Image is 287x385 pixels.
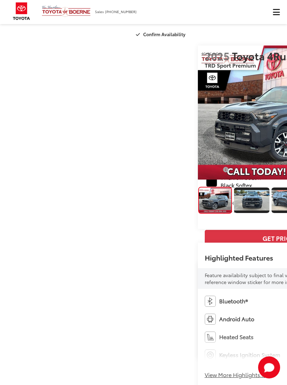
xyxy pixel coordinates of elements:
button: View More Highlights... [205,371,265,379]
img: 2025 Toyota 4Runner TRD Sport Premium [234,190,269,211]
h2: Highlighted Features [205,254,273,261]
span: [PHONE_NUMBER] [105,9,137,14]
img: 2025 Toyota 4Runner TRD Sport Premium [199,188,232,213]
img: Heated Seats [205,332,216,343]
span: Android Auto [219,315,254,323]
img: Android Auto [205,314,216,325]
svg: Start Chat [258,356,280,378]
a: Expand Photo 0 [198,187,232,214]
img: Vic Vaughan Toyota of Boerne [42,5,91,17]
button: Toggle Chat Window [258,356,280,378]
span: Confirm Availability [143,31,185,37]
button: Confirm Availability [132,28,191,40]
img: Bluetooth® [205,296,216,307]
span: Bluetooth® [219,297,248,305]
span: TRD Sport Premium [205,61,256,69]
span: Sales [95,9,104,14]
span: 2025 [205,48,230,63]
a: Expand Photo 1 [234,187,269,214]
